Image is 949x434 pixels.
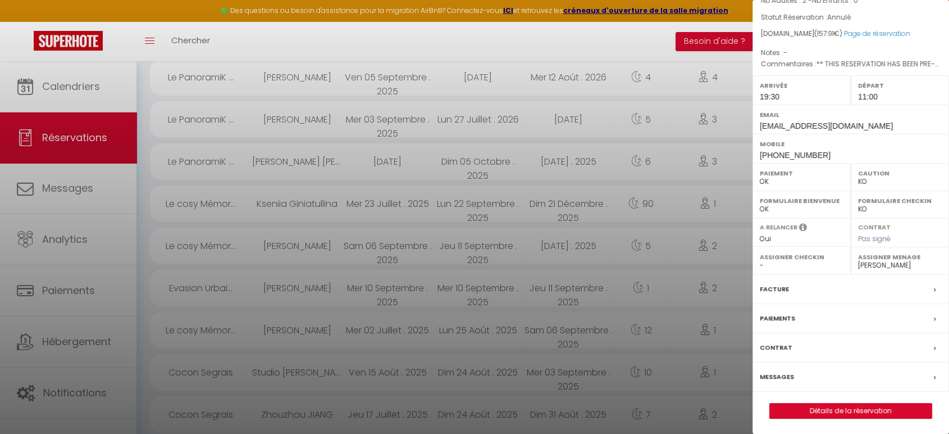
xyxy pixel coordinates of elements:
a: Détails de la réservation [770,404,932,418]
div: [DOMAIN_NAME] [761,29,941,39]
span: [EMAIL_ADDRESS][DOMAIN_NAME] [760,121,893,130]
button: Détails de la réservation [769,403,932,419]
span: Annulé [827,12,851,22]
span: - [783,48,787,57]
label: Contrat [858,223,891,230]
span: 157.91 [817,29,834,38]
span: 11:00 [858,92,878,101]
label: Caution [858,168,942,179]
label: Facture [760,283,789,295]
span: 19:30 [760,92,779,101]
label: Assigner Menage [858,251,942,263]
button: Ouvrir le widget de chat LiveChat [9,4,43,38]
label: Email [760,109,942,120]
label: Paiements [760,313,795,324]
i: Sélectionner OUI si vous souhaiter envoyer les séquences de messages post-checkout [799,223,807,235]
label: Contrat [760,342,792,354]
label: Mobile [760,138,942,150]
label: Paiement [760,168,843,179]
label: Messages [760,371,794,383]
label: A relancer [760,223,797,232]
p: Statut Réservation : [761,12,941,23]
span: Pas signé [858,234,891,243]
label: Arrivée [760,80,843,91]
span: ( €) [814,29,842,38]
span: [PHONE_NUMBER] [760,151,831,160]
p: Notes : [761,47,941,58]
label: Départ [858,80,942,91]
a: Page de réservation [844,29,910,38]
label: Assigner Checkin [760,251,843,263]
label: Formulaire Bienvenue [760,195,843,206]
p: Commentaires : [761,58,941,70]
label: Formulaire Checkin [858,195,942,206]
